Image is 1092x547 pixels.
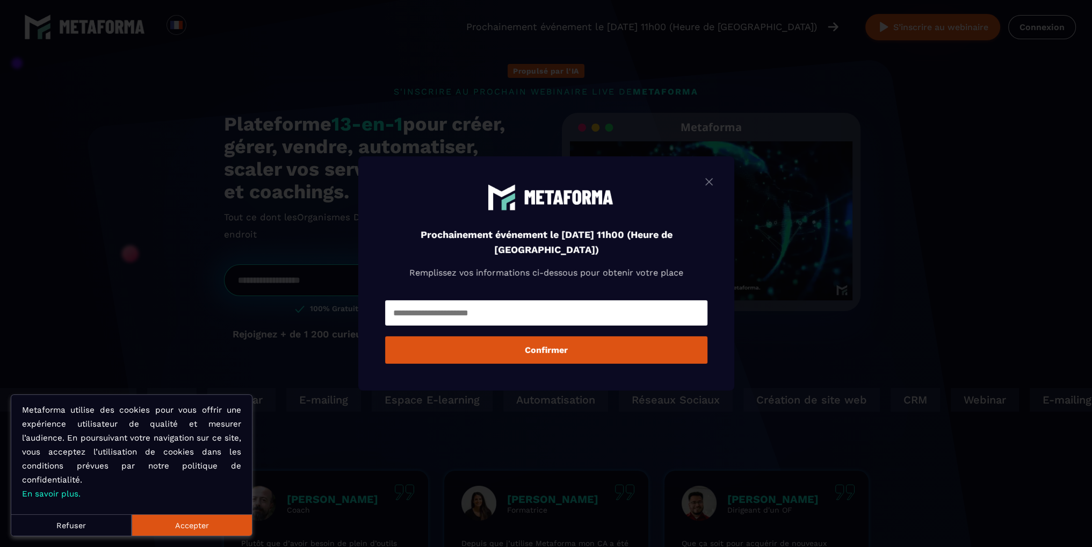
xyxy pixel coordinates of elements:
p: Remplissez vos informations ci-dessous pour obtenir votre place [385,265,707,280]
p: Metaforma utilise des cookies pour vous offrir une expérience utilisateur de qualité et mesurer l... [22,403,241,501]
img: close [703,175,715,189]
a: En savoir plus. [22,489,81,499]
button: Confirmer [385,336,707,364]
h4: Prochainement événement le [DATE] 11h00 (Heure de [GEOGRAPHIC_DATA]) [412,227,681,257]
button: Accepter [132,514,252,536]
button: Refuser [11,514,132,536]
img: main logo [479,183,613,211]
